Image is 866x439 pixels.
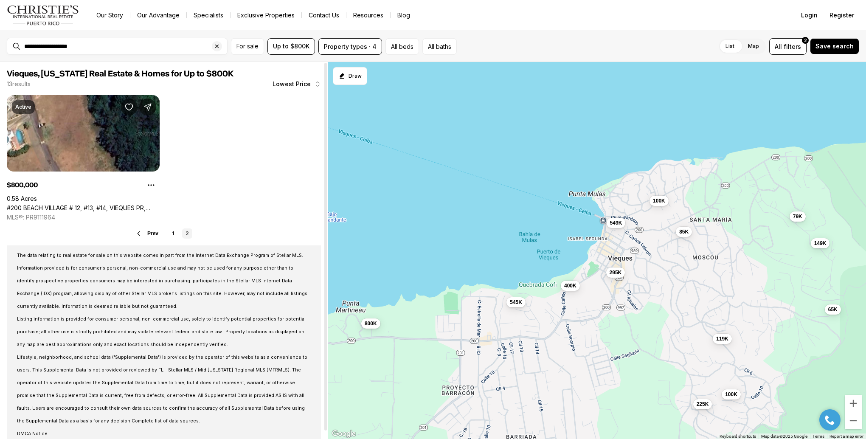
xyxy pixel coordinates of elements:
span: 400K [564,282,576,289]
button: Property types · 4 [318,38,382,55]
a: 1 [169,228,179,239]
span: All [775,42,782,51]
label: List [719,39,741,54]
span: 65K [828,306,838,313]
button: Allfilters2 [769,38,807,55]
button: Property options [143,177,160,194]
button: 545K [506,297,526,307]
a: Blog [391,9,417,21]
span: For sale [236,43,259,50]
span: 100K [725,391,737,398]
button: All baths [422,38,457,55]
span: Listing information is provided for consumer personal, non-commercial use, solely to identify pot... [17,316,306,347]
a: #200 BEACH VILLAGE # 12, #13, #14, VIEQUES PR, 00765 [7,204,160,212]
button: Up to $800K [267,38,315,55]
button: Contact Us [302,9,346,21]
a: Our Story [90,9,130,21]
a: Exclusive Properties [231,9,301,21]
span: 149K [814,239,827,246]
span: 79K [793,213,802,220]
button: 295K [606,267,625,278]
button: For sale [231,38,264,55]
img: logo [7,5,79,25]
button: All beds [385,38,419,55]
p: Active [15,104,31,110]
button: 400K [561,281,580,291]
nav: Pagination [169,228,192,239]
span: 549K [610,219,622,226]
button: 225K [693,399,712,409]
button: 100K [722,389,741,400]
button: Register [824,7,859,24]
span: Lowest Price [273,81,311,87]
button: 119K [713,333,732,343]
span: 545K [510,298,522,305]
span: 2 [804,37,807,44]
a: DMCA Notice [17,429,48,436]
button: Save search [810,38,859,54]
label: Map [741,39,766,54]
span: Up to $800K [273,43,309,50]
button: Zoom in [845,395,862,412]
span: Register [829,12,854,19]
span: Login [801,12,818,19]
a: Specialists [187,9,230,21]
button: Clear search input [212,38,227,54]
button: Prev [135,230,158,237]
a: Terms (opens in new tab) [813,434,824,439]
button: 549K [607,217,626,228]
button: Save Property: #200 BEACH VILLAGE # 12, #13, #14 [121,98,138,115]
span: Map data ©2025 Google [761,434,807,439]
button: Zoom out [845,412,862,429]
span: 800K [365,320,377,326]
button: Lowest Price [267,76,326,93]
button: Share Property [139,98,156,115]
button: 149K [811,238,830,248]
span: 295K [610,269,622,276]
button: 800K [361,318,380,328]
button: 100K [649,195,669,205]
a: Our Advantage [130,9,186,21]
button: 65K [825,304,841,315]
p: 13 results [7,81,31,87]
span: 85K [679,228,689,235]
button: Login [796,7,823,24]
span: Vieques, [US_STATE] Real Estate & Homes for Up to $800K [7,70,233,78]
span: Save search [815,43,854,50]
a: 2 [182,228,192,239]
span: filters [784,42,801,51]
button: 85K [676,227,692,237]
span: 100K [653,197,665,204]
a: Complete list of data sources [132,418,199,424]
a: Report a map error [829,434,863,439]
span: Prev [147,231,158,236]
span: 225K [697,401,709,408]
span: DMCA Notice [17,431,48,436]
a: Resources [346,9,390,21]
button: 79K [790,211,806,222]
span: 119K [716,335,728,342]
span: Lifestyle, neighborhood, and school data ('Supplemental Data') is provided by the operator of thi... [17,355,307,424]
span: The data relating to real estate for sale on this website comes in part from the Internet Data Ex... [17,253,307,309]
button: Start drawing [333,67,367,85]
